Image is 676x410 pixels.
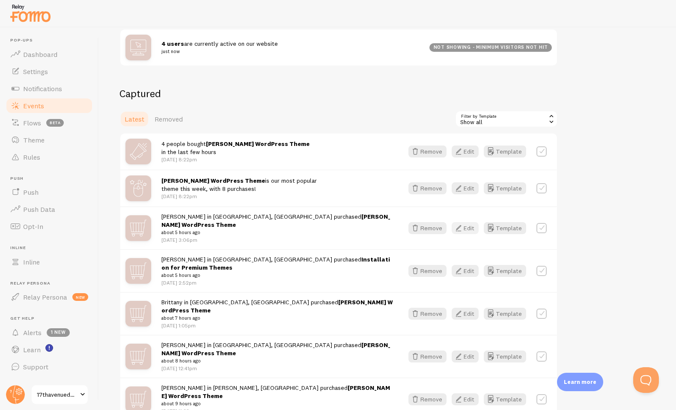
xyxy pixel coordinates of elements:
[125,139,151,164] img: PMa8Xc7RJKaRsIo4u7gj
[125,115,144,123] span: Latest
[452,351,479,362] button: Edit
[5,46,93,63] a: Dashboard
[5,149,93,166] a: Rules
[72,293,88,301] span: new
[161,213,390,229] a: [PERSON_NAME] WordPress Theme
[452,393,484,405] a: Edit
[31,384,89,405] a: 17thavenuedesigns
[23,293,67,301] span: Relay Persona
[23,222,43,231] span: Opt-In
[484,308,526,320] a: Template
[161,156,310,163] p: [DATE] 8:22pm
[408,308,447,320] button: Remove
[5,114,93,131] a: Flows beta
[23,119,41,127] span: Flows
[23,101,44,110] span: Events
[45,344,53,352] svg: <p>Watch New Feature Tutorials!</p>
[161,384,393,408] span: [PERSON_NAME] in [PERSON_NAME], [GEOGRAPHIC_DATA] purchased
[37,389,77,400] span: 17thavenuedesigns
[452,222,479,234] button: Edit
[23,67,48,76] span: Settings
[10,245,93,251] span: Inline
[125,344,151,369] img: mX0F4IvwRGqjVoppAqZG
[408,351,447,362] button: Remove
[161,48,419,55] small: just now
[125,301,151,327] img: mX0F4IvwRGqjVoppAqZG
[161,177,317,193] span: is our most popular theme this week, with 8 purchases!
[23,136,45,144] span: Theme
[125,258,151,284] img: mX0F4IvwRGqjVoppAqZG
[452,182,479,194] button: Edit
[10,38,93,43] span: Pop-ups
[23,362,48,371] span: Support
[408,265,447,277] button: Remove
[408,182,447,194] button: Remove
[5,80,93,97] a: Notifications
[161,177,265,184] a: [PERSON_NAME] WordPress Theme
[125,215,151,241] img: mX0F4IvwRGqjVoppAqZG
[5,201,93,218] a: Push Data
[452,265,479,277] button: Edit
[452,308,479,320] button: Edit
[161,40,419,56] span: are currently active on our website
[484,222,526,234] button: Template
[161,298,393,314] a: [PERSON_NAME] WordPress Theme
[452,265,484,277] a: Edit
[452,146,479,157] button: Edit
[161,279,393,286] p: [DATE] 2:52pm
[161,193,317,200] p: [DATE] 8:22pm
[484,393,526,405] button: Template
[5,324,93,341] a: Alerts 1 new
[161,365,393,372] p: [DATE] 12:41pm
[161,256,393,279] span: [PERSON_NAME] in [GEOGRAPHIC_DATA], [GEOGRAPHIC_DATA] purchased
[149,110,188,128] a: Removed
[23,205,55,214] span: Push Data
[155,115,183,123] span: Removed
[452,182,484,194] a: Edit
[125,175,151,201] img: IVFQznRt689xwBHvtFcg
[119,110,149,128] a: Latest
[161,357,393,365] small: about 8 hours ago
[46,119,64,127] span: beta
[161,341,390,357] a: [PERSON_NAME] WordPress Theme
[23,345,41,354] span: Learn
[633,367,659,393] iframe: Help Scout Beacon - Open
[5,218,93,235] a: Opt-In
[161,322,393,329] p: [DATE] 1:05pm
[484,146,526,157] button: Template
[23,328,42,337] span: Alerts
[161,298,393,322] span: Brittany in [GEOGRAPHIC_DATA], [GEOGRAPHIC_DATA] purchased
[23,153,40,161] span: Rules
[23,258,40,266] span: Inline
[5,288,93,306] a: Relay Persona new
[452,393,479,405] button: Edit
[47,328,70,337] span: 1 new
[455,110,558,128] div: Show all
[408,146,447,157] button: Remove
[5,131,93,149] a: Theme
[484,182,526,194] button: Template
[484,351,526,362] button: Template
[408,393,447,405] button: Remove
[429,43,552,52] div: not showing - minimum visitors not hit
[10,316,93,321] span: Get Help
[452,222,484,234] a: Edit
[161,213,393,237] span: [PERSON_NAME] in [GEOGRAPHIC_DATA], [GEOGRAPHIC_DATA] purchased
[564,378,596,386] p: Learn more
[5,184,93,201] a: Push
[5,253,93,270] a: Inline
[161,140,310,156] span: 4 people bought in the last few hours
[452,308,484,320] a: Edit
[161,271,393,279] small: about 5 hours ago
[484,265,526,277] button: Template
[23,188,39,196] span: Push
[125,35,151,60] img: bo9btcNLRnCUU1uKyLgF
[161,341,393,365] span: [PERSON_NAME] in [GEOGRAPHIC_DATA], [GEOGRAPHIC_DATA] purchased
[23,84,62,93] span: Notifications
[119,87,558,100] h2: Captured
